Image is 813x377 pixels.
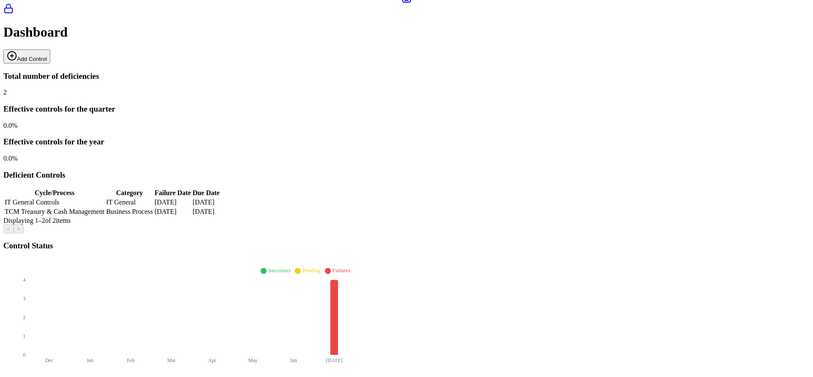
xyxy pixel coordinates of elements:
tspan: 1 [23,333,26,339]
span: Successes [268,267,290,273]
tspan: 4 [23,277,26,283]
td: [DATE] [192,198,220,207]
span: 0.0 % [3,122,17,129]
tspan: 2 [23,314,26,320]
tspan: Feb [127,357,134,363]
th: Failure Date [154,189,191,197]
h3: Effective controls for the year [3,137,810,147]
td: [DATE] [154,207,191,216]
th: Cycle/Process [4,189,105,197]
tspan: 3 [23,296,26,302]
a: SOC [3,3,810,15]
span: Displaying 1– 2 of 2 items [3,217,71,224]
tspan: Jun [290,357,297,363]
tspan: Apr [208,357,216,363]
h3: Effective controls for the quarter [3,104,810,114]
td: IT General [106,198,154,207]
tspan: Jan [87,357,94,363]
button: Add Control [3,49,50,63]
th: Category [106,189,154,197]
button: < [3,224,14,233]
td: [DATE] [154,198,191,207]
td: IT General Controls [4,198,105,207]
span: 2 [3,89,7,96]
h1: Dashboard [3,24,810,40]
tspan: Dec [45,357,53,363]
tspan: [DATE] [326,357,343,363]
h3: Total number of deficiencies [3,72,810,81]
button: > [14,224,24,233]
td: [DATE] [192,207,220,216]
th: Due Date [192,189,220,197]
span: Pending [302,267,321,273]
h3: Control Status [3,241,810,250]
h3: Deficient Controls [3,170,810,180]
tspan: May [248,357,258,363]
span: Failures [333,267,350,273]
span: 0.0 % [3,155,17,162]
tspan: 0 [23,352,26,358]
tspan: Mar [167,357,176,363]
td: Business Process [106,207,154,216]
td: TCM Treasury & Cash Management [4,207,105,216]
